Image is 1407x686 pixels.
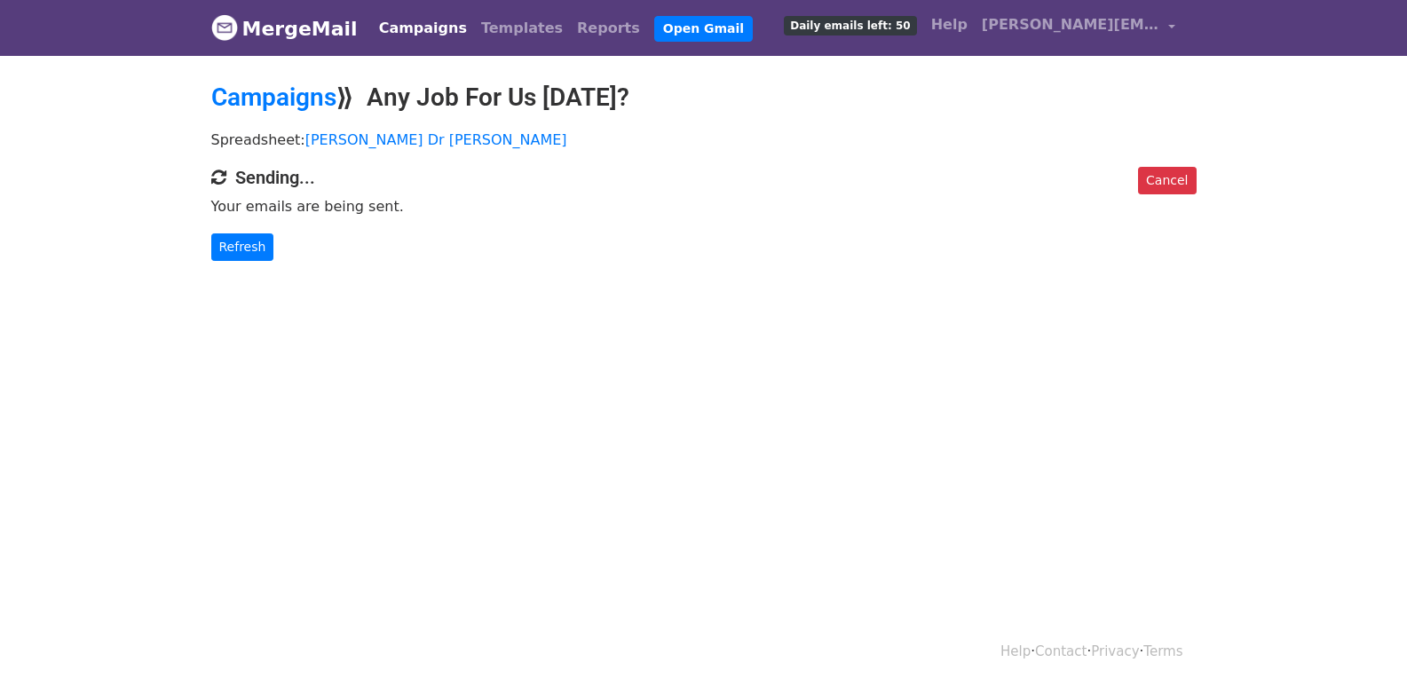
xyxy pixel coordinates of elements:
a: Campaigns [372,11,474,46]
h2: ⟫ Any Job For Us [DATE]? [211,83,1197,113]
a: Refresh [211,233,274,261]
img: MergeMail logo [211,14,238,41]
a: Contact [1035,643,1087,659]
a: Privacy [1091,643,1139,659]
a: [PERSON_NAME][EMAIL_ADDRESS][DOMAIN_NAME] [975,7,1182,49]
a: Help [1000,643,1031,659]
p: Spreadsheet: [211,130,1197,149]
a: Open Gmail [654,16,753,42]
a: Terms [1143,643,1182,659]
span: Daily emails left: 50 [784,16,916,35]
span: [PERSON_NAME][EMAIL_ADDRESS][DOMAIN_NAME] [982,14,1159,35]
a: [PERSON_NAME] Dr [PERSON_NAME] [305,131,567,148]
p: Your emails are being sent. [211,197,1197,216]
a: Templates [474,11,570,46]
a: Campaigns [211,83,336,112]
a: Cancel [1138,167,1196,194]
a: Daily emails left: 50 [777,7,923,43]
a: Help [924,7,975,43]
a: Reports [570,11,647,46]
h4: Sending... [211,167,1197,188]
a: MergeMail [211,10,358,47]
